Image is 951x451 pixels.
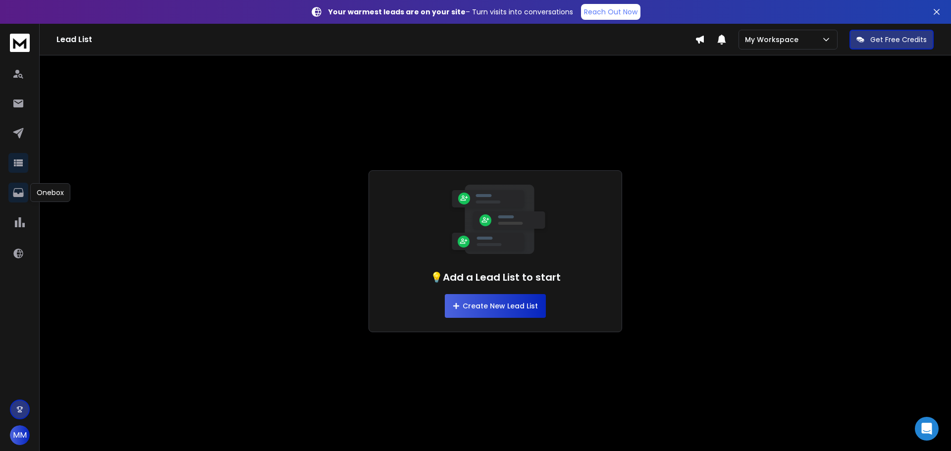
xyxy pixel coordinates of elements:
button: Create New Lead List [445,294,546,318]
div: Open Intercom Messenger [915,417,939,441]
a: Reach Out Now [581,4,640,20]
p: Get Free Credits [870,35,927,45]
h1: Lead List [56,34,695,46]
h1: 💡Add a Lead List to start [430,270,561,284]
div: Onebox [30,183,70,202]
p: Reach Out Now [584,7,637,17]
p: – Turn visits into conversations [328,7,573,17]
img: logo [10,34,30,52]
button: MM [10,425,30,445]
p: My Workspace [745,35,802,45]
button: Get Free Credits [849,30,934,50]
strong: Your warmest leads are on your site [328,7,466,17]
